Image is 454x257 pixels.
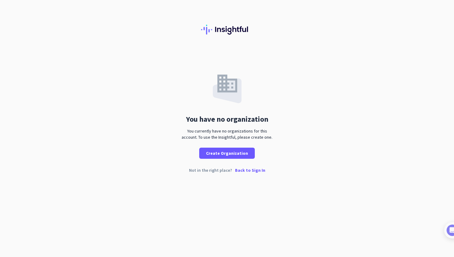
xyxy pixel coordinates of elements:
[201,25,253,35] img: Insightful
[235,168,265,172] p: Back to Sign In
[186,116,268,123] div: You have no organization
[179,128,275,140] div: You currently have no organizations for this account. To use the Insightful, please create one.
[206,150,248,156] span: Create Organization
[199,148,255,159] button: Create Organization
